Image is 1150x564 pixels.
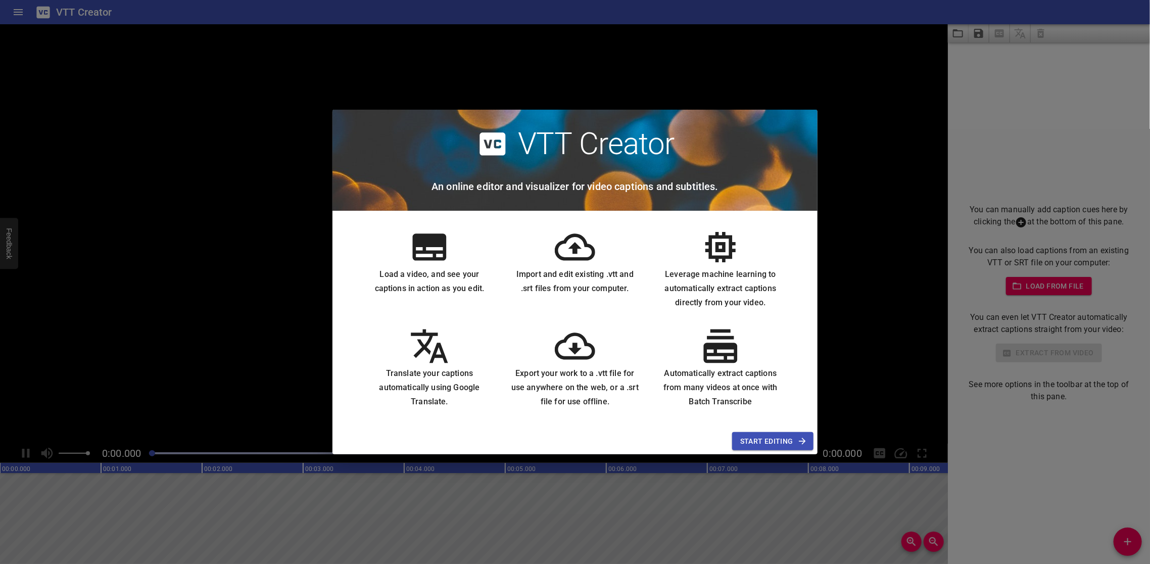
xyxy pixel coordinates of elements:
button: Start Editing [732,432,813,451]
h6: Import and edit existing .vtt and .srt files from your computer. [510,267,640,296]
h6: Automatically extract captions from many videos at once with Batch Transcribe [656,366,785,409]
h6: Translate your captions automatically using Google Translate. [365,366,494,409]
h2: VTT Creator [518,126,675,162]
h6: An online editor and visualizer for video captions and subtitles. [432,178,718,195]
h6: Leverage machine learning to automatically extract captions directly from your video. [656,267,785,310]
span: Start Editing [740,435,805,448]
h6: Load a video, and see your captions in action as you edit. [365,267,494,296]
h6: Export your work to a .vtt file for use anywhere on the web, or a .srt file for use offline. [510,366,640,409]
